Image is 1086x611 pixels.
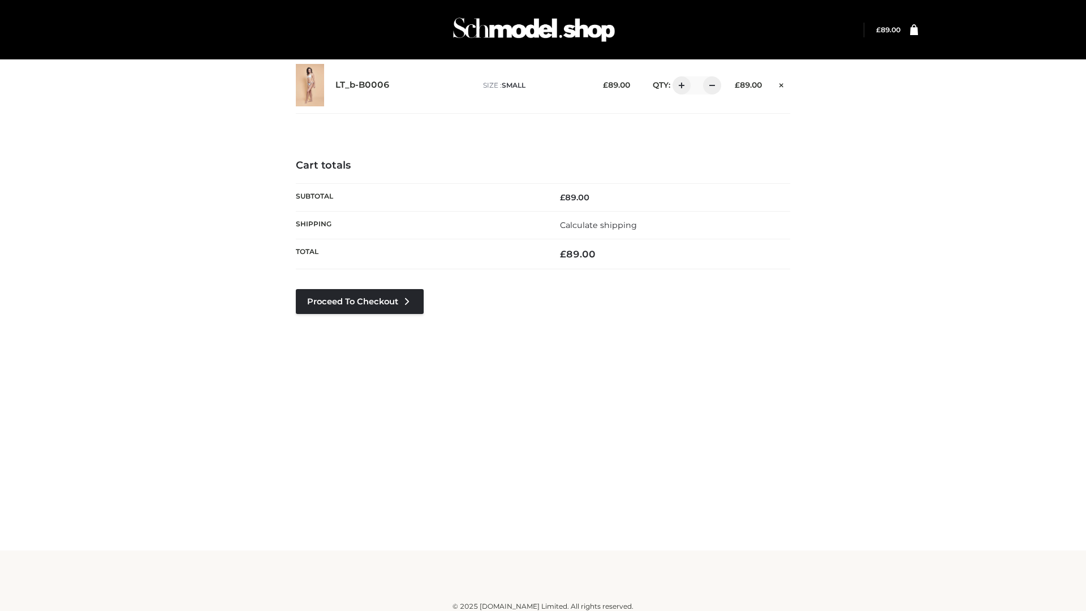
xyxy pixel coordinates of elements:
img: Schmodel Admin 964 [449,7,619,52]
p: size : [483,80,585,91]
a: Remove this item [773,76,790,91]
bdi: 89.00 [876,25,900,34]
bdi: 89.00 [603,80,630,89]
th: Total [296,239,543,269]
bdi: 89.00 [560,192,589,203]
a: Proceed to Checkout [296,289,424,314]
span: £ [603,80,608,89]
th: Shipping [296,211,543,239]
span: £ [560,248,566,260]
span: £ [560,192,565,203]
span: £ [735,80,740,89]
span: SMALL [502,81,525,89]
span: £ [876,25,881,34]
a: Calculate shipping [560,220,637,230]
bdi: 89.00 [735,80,762,89]
a: £89.00 [876,25,900,34]
th: Subtotal [296,183,543,211]
h4: Cart totals [296,160,790,172]
div: QTY: [641,76,717,94]
bdi: 89.00 [560,248,596,260]
a: LT_b-B0006 [335,80,390,91]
